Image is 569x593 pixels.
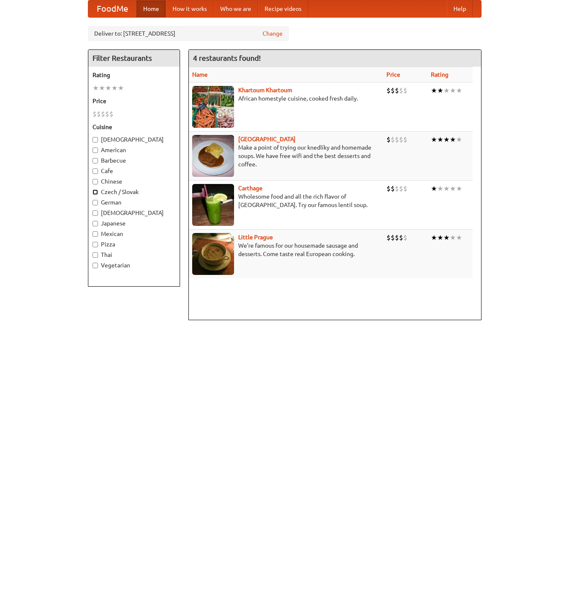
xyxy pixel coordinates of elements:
[99,83,105,93] li: ★
[93,148,98,153] input: American
[93,71,175,79] h5: Rating
[166,0,214,17] a: How it works
[238,234,273,241] a: Little Prague
[93,167,175,175] label: Cafe
[93,137,98,142] input: [DEMOGRAPHIC_DATA]
[238,136,296,142] a: [GEOGRAPHIC_DATA]
[93,97,175,105] h5: Price
[88,0,136,17] a: FoodMe
[395,184,399,193] li: $
[111,83,118,93] li: ★
[443,135,450,144] li: ★
[399,86,403,95] li: $
[93,158,98,163] input: Barbecue
[450,233,456,242] li: ★
[93,189,98,195] input: Czech / Slovak
[192,135,234,177] img: czechpoint.jpg
[386,86,391,95] li: $
[93,200,98,205] input: German
[437,86,443,95] li: ★
[386,233,391,242] li: $
[403,233,407,242] li: $
[93,83,99,93] li: ★
[93,198,175,207] label: German
[118,83,124,93] li: ★
[93,242,98,247] input: Pizza
[93,240,175,249] label: Pizza
[450,86,456,95] li: ★
[395,135,399,144] li: $
[93,252,98,258] input: Thai
[431,86,437,95] li: ★
[93,221,98,226] input: Japanese
[431,135,437,144] li: ★
[93,146,175,154] label: American
[399,184,403,193] li: $
[391,184,395,193] li: $
[136,0,166,17] a: Home
[437,135,443,144] li: ★
[214,0,258,17] a: Who we are
[93,210,98,216] input: [DEMOGRAPHIC_DATA]
[93,156,175,165] label: Barbecue
[456,184,462,193] li: ★
[93,123,175,131] h5: Cuisine
[105,83,111,93] li: ★
[93,179,98,184] input: Chinese
[238,185,263,192] a: Carthage
[192,184,234,226] img: carthage.jpg
[437,184,443,193] li: ★
[450,135,456,144] li: ★
[93,261,175,269] label: Vegetarian
[258,0,308,17] a: Recipe videos
[238,87,292,93] a: Khartoum Khartoum
[391,86,395,95] li: $
[450,184,456,193] li: ★
[88,26,289,41] div: Deliver to: [STREET_ADDRESS]
[93,263,98,268] input: Vegetarian
[395,86,399,95] li: $
[192,192,380,209] p: Wholesome food and all the rich flavor of [GEOGRAPHIC_DATA]. Try our famous lentil soup.
[93,209,175,217] label: [DEMOGRAPHIC_DATA]
[403,184,407,193] li: $
[93,177,175,186] label: Chinese
[192,94,380,103] p: African homestyle cuisine, cooked fresh daily.
[192,233,234,275] img: littleprague.jpg
[386,184,391,193] li: $
[93,230,175,238] label: Mexican
[93,168,98,174] input: Cafe
[443,184,450,193] li: ★
[105,109,109,119] li: $
[192,241,380,258] p: We're famous for our housemade sausage and desserts. Come taste real European cooking.
[93,188,175,196] label: Czech / Slovak
[437,233,443,242] li: ★
[97,109,101,119] li: $
[93,251,175,259] label: Thai
[403,86,407,95] li: $
[456,135,462,144] li: ★
[431,233,437,242] li: ★
[263,29,283,38] a: Change
[456,86,462,95] li: ★
[399,135,403,144] li: $
[431,184,437,193] li: ★
[192,143,380,168] p: Make a point of trying our knedlíky and homemade soups. We have free wifi and the best desserts a...
[192,71,208,78] a: Name
[399,233,403,242] li: $
[192,86,234,128] img: khartoum.jpg
[456,233,462,242] li: ★
[93,231,98,237] input: Mexican
[391,233,395,242] li: $
[88,50,180,67] h4: Filter Restaurants
[386,135,391,144] li: $
[93,219,175,228] label: Japanese
[101,109,105,119] li: $
[431,71,448,78] a: Rating
[93,109,97,119] li: $
[443,233,450,242] li: ★
[193,54,261,62] ng-pluralize: 4 restaurants found!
